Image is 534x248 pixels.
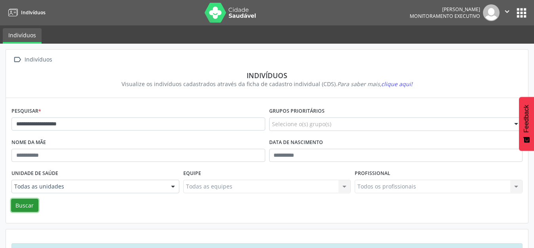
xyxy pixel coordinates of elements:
label: Data de nascimento [269,136,323,149]
span: Monitoramento Executivo [410,13,480,19]
a:  Indivíduos [11,54,53,65]
i: Para saber mais, [337,80,412,88]
label: Unidade de saúde [11,167,58,180]
label: Pesquisar [11,105,41,117]
span: Todas as unidades [14,183,163,190]
div: Visualize os indivíduos cadastrados através da ficha de cadastro individual (CDS). [17,80,517,88]
div: Indivíduos [17,71,517,80]
span: Selecione o(s) grupo(s) [272,120,331,128]
a: Indivíduos [6,6,46,19]
button: Buscar [11,199,38,212]
i:  [11,54,23,65]
button: Feedback - Mostrar pesquisa [519,97,534,151]
button: apps [515,6,528,20]
i:  [503,7,511,16]
button:  [500,4,515,21]
span: clique aqui! [381,80,412,88]
a: Indivíduos [3,28,42,44]
span: Indivíduos [21,9,46,16]
span: Feedback [523,105,530,133]
img: img [483,4,500,21]
div: Indivíduos [23,54,53,65]
div: [PERSON_NAME] [410,6,480,13]
label: Profissional [355,167,390,180]
label: Grupos prioritários [269,105,325,117]
label: Equipe [183,167,201,180]
label: Nome da mãe [11,136,46,149]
